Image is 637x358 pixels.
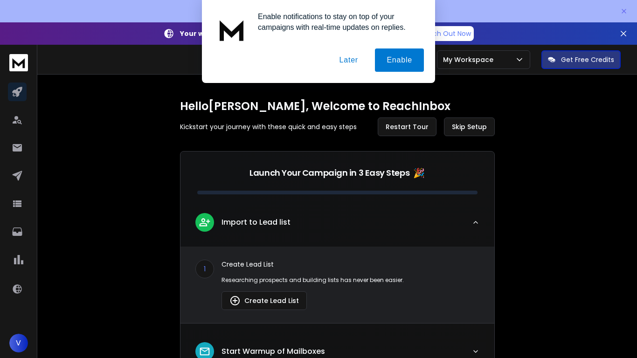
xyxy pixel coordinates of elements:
[452,122,487,131] span: Skip Setup
[222,260,479,269] p: Create Lead List
[378,117,436,136] button: Restart Tour
[180,247,494,323] div: leadImport to Lead list
[180,122,357,131] p: Kickstart your journey with these quick and easy steps
[444,117,495,136] button: Skip Setup
[222,276,479,284] p: Researching prospects and building lists has never been easier.
[375,48,424,72] button: Enable
[199,345,211,358] img: lead
[213,11,250,48] img: notification icon
[180,99,495,114] h1: Hello [PERSON_NAME] , Welcome to ReachInbox
[180,206,494,247] button: leadImport to Lead list
[199,216,211,228] img: lead
[222,291,307,310] button: Create Lead List
[222,346,325,357] p: Start Warmup of Mailboxes
[413,166,425,179] span: 🎉
[9,334,28,352] button: V
[195,260,214,278] div: 1
[249,166,409,179] p: Launch Your Campaign in 3 Easy Steps
[250,11,424,33] div: Enable notifications to stay on top of your campaigns with real-time updates on replies.
[229,295,241,306] img: lead
[222,217,291,228] p: Import to Lead list
[327,48,369,72] button: Later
